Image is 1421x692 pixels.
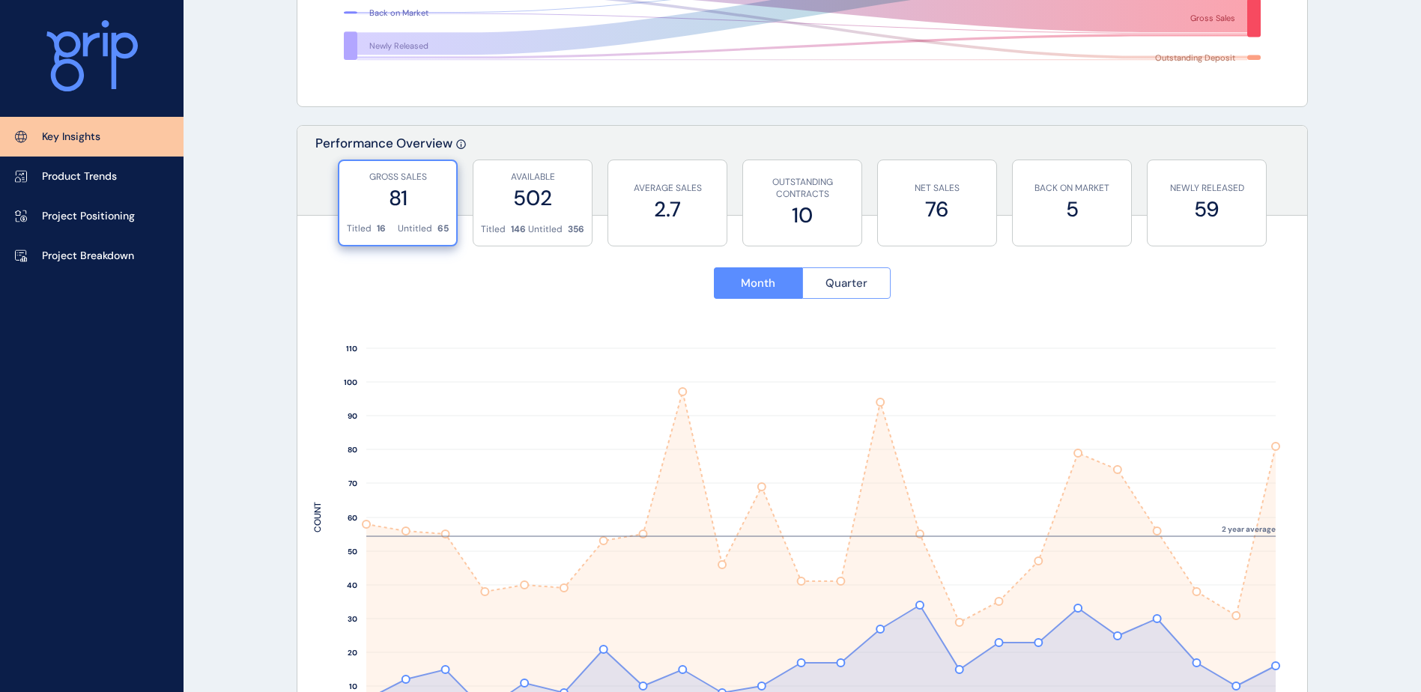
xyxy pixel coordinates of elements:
[437,222,449,235] p: 65
[528,223,563,236] p: Untitled
[616,182,719,195] p: AVERAGE SALES
[1020,195,1124,224] label: 5
[1155,195,1258,224] label: 59
[481,183,584,213] label: 502
[348,614,357,624] text: 30
[741,276,775,291] span: Month
[398,222,432,235] p: Untitled
[751,176,854,201] p: OUTSTANDING CONTRACTS
[481,223,506,236] p: Titled
[1020,182,1124,195] p: BACK ON MARKET
[802,267,891,299] button: Quarter
[346,344,357,353] text: 110
[511,223,526,236] p: 146
[315,135,452,215] p: Performance Overview
[481,171,584,183] p: AVAILABLE
[344,377,357,387] text: 100
[312,502,324,532] text: COUNT
[348,445,357,455] text: 80
[347,580,357,590] text: 40
[377,222,386,235] p: 16
[347,222,372,235] p: Titled
[348,547,357,556] text: 50
[42,130,100,145] p: Key Insights
[348,513,357,523] text: 60
[1155,182,1258,195] p: NEWLY RELEASED
[348,648,357,658] text: 20
[347,171,449,183] p: GROSS SALES
[885,182,989,195] p: NET SALES
[42,249,134,264] p: Project Breakdown
[42,209,135,224] p: Project Positioning
[348,479,357,488] text: 70
[714,267,802,299] button: Month
[885,195,989,224] label: 76
[347,183,449,213] label: 81
[751,201,854,230] label: 10
[348,411,357,421] text: 90
[616,195,719,224] label: 2.7
[349,682,357,691] text: 10
[1222,524,1276,534] text: 2 year average
[825,276,867,291] span: Quarter
[42,169,117,184] p: Product Trends
[568,223,584,236] p: 356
